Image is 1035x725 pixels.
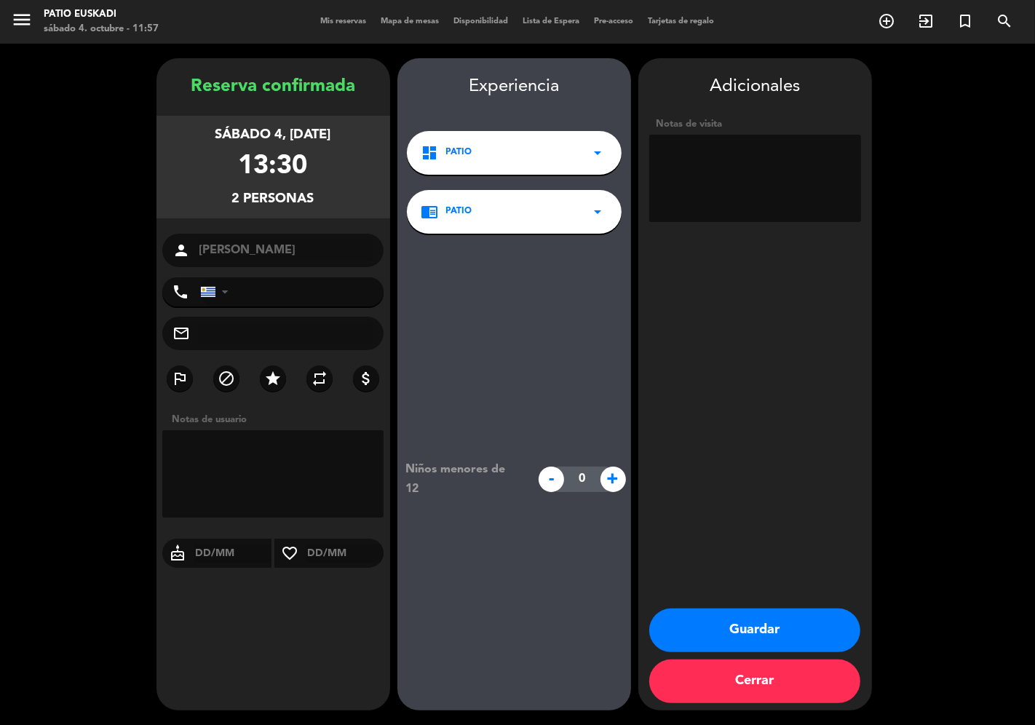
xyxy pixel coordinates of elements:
[264,370,282,387] i: star
[11,9,33,31] i: menu
[172,283,190,301] i: phone
[649,609,860,652] button: Guardar
[173,242,191,259] i: person
[215,124,331,146] div: sábado 4, [DATE]
[421,144,439,162] i: dashboard
[649,659,860,703] button: Cerrar
[274,544,306,562] i: favorite_border
[878,12,895,30] i: add_circle_outline
[397,73,631,101] div: Experiencia
[516,17,587,25] span: Lista de Espera
[649,73,861,101] div: Adicionales
[194,544,272,563] input: DD/MM
[201,278,234,306] div: Uruguay: +598
[600,467,626,492] span: +
[306,544,384,563] input: DD/MM
[649,116,861,132] div: Notas de visita
[162,544,194,562] i: cake
[590,144,607,162] i: arrow_drop_down
[357,370,375,387] i: attach_money
[314,17,374,25] span: Mis reservas
[374,17,447,25] span: Mapa de mesas
[156,73,390,101] div: Reserva confirmada
[447,17,516,25] span: Disponibilidad
[996,12,1013,30] i: search
[311,370,328,387] i: repeat
[446,146,472,160] span: Patio
[956,12,974,30] i: turned_in_not
[171,370,189,387] i: outlined_flag
[590,203,607,221] i: arrow_drop_down
[917,12,935,30] i: exit_to_app
[218,370,235,387] i: block
[539,467,564,492] span: -
[587,17,641,25] span: Pre-acceso
[44,22,159,36] div: sábado 4. octubre - 11:57
[44,7,159,22] div: Patio Euskadi
[232,189,314,210] div: 2 personas
[421,203,439,221] i: chrome_reader_mode
[641,17,722,25] span: Tarjetas de regalo
[446,205,472,219] span: Patio
[165,412,390,427] div: Notas de usuario
[394,460,531,498] div: Niños menores de 12
[173,325,191,342] i: mail_outline
[11,9,33,36] button: menu
[239,146,308,189] div: 13:30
